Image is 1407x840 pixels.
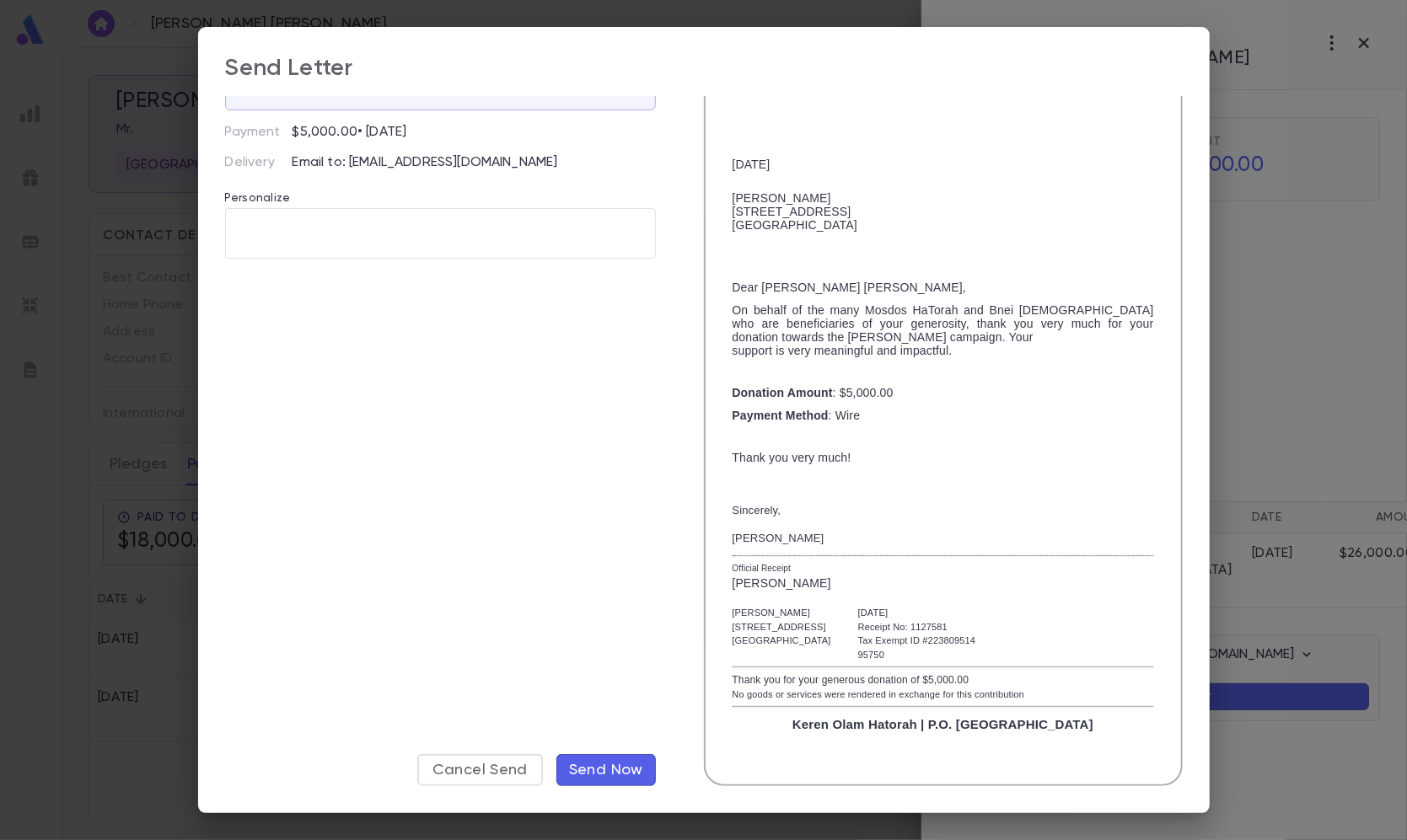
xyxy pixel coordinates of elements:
[569,761,643,779] span: Send Now
[225,54,353,83] div: Send Letter
[733,158,771,171] span: [DATE]
[733,386,894,399] span: : $5,000.00
[556,754,656,786] button: Send Now
[293,124,407,141] p: $5,000.00 • [DATE]
[858,634,976,648] div: Tax Exempt ID #223809514
[858,606,976,620] div: [DATE]
[733,562,1154,575] div: Official Receipt
[733,303,1154,357] span: On behalf of the many Mosdos HaTorah and Bnei [DEMOGRAPHIC_DATA] who are beneficiaries of your ge...
[733,688,1154,702] div: No goods or services were rendered in exchange for this contribution
[733,532,824,544] span: [PERSON_NAME]
[733,504,781,516] span: Sincerely,
[225,154,293,171] p: Delivery
[858,648,976,662] div: 95750
[225,171,656,208] p: Personalize
[733,606,831,620] div: [PERSON_NAME]
[733,451,851,464] span: Thank you very much!
[733,191,831,205] span: [PERSON_NAME]
[733,620,831,634] div: [STREET_ADDRESS]
[733,634,831,648] div: [GEOGRAPHIC_DATA]
[417,754,543,786] button: Cancel Send
[733,672,1154,688] div: Thank you for your generous donation of $5,000.00
[293,154,656,171] p: Email to: [EMAIL_ADDRESS][DOMAIN_NAME]
[858,620,976,634] div: Receipt No: 1127581
[733,409,861,422] span: : Wire
[792,717,1093,731] strong: Keren Olam Hatorah | P.O. [GEOGRAPHIC_DATA]
[432,761,528,779] span: Cancel Send
[733,218,857,232] span: [GEOGRAPHIC_DATA]
[733,205,851,218] span: [STREET_ADDRESS]
[733,409,829,422] strong: Payment Method
[733,575,1154,592] div: [PERSON_NAME]
[225,124,293,141] p: Payment
[733,386,833,399] strong: Donation Amount
[733,281,967,294] span: Dear [PERSON_NAME] [PERSON_NAME],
